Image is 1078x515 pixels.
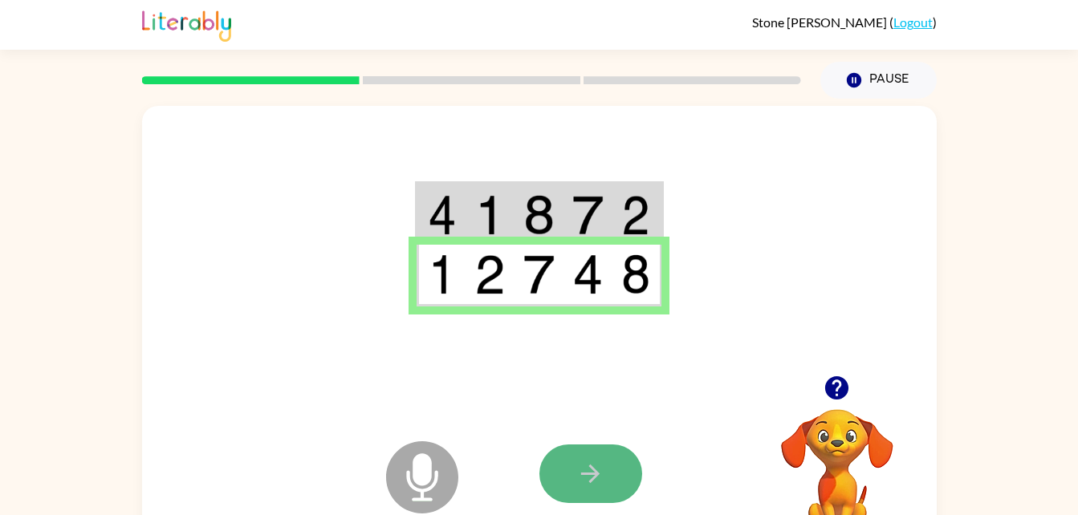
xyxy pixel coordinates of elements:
img: 1 [428,254,457,294]
img: 4 [572,254,603,294]
img: 4 [428,195,457,235]
span: Stone [PERSON_NAME] [752,14,889,30]
div: ( ) [752,14,937,30]
img: 7 [572,195,603,235]
img: 1 [474,195,505,235]
a: Logout [893,14,933,30]
img: Literably [142,6,231,42]
img: 7 [523,254,554,294]
img: 2 [621,195,650,235]
img: 8 [523,195,554,235]
img: 8 [621,254,650,294]
img: 2 [474,254,505,294]
button: Pause [820,62,937,99]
